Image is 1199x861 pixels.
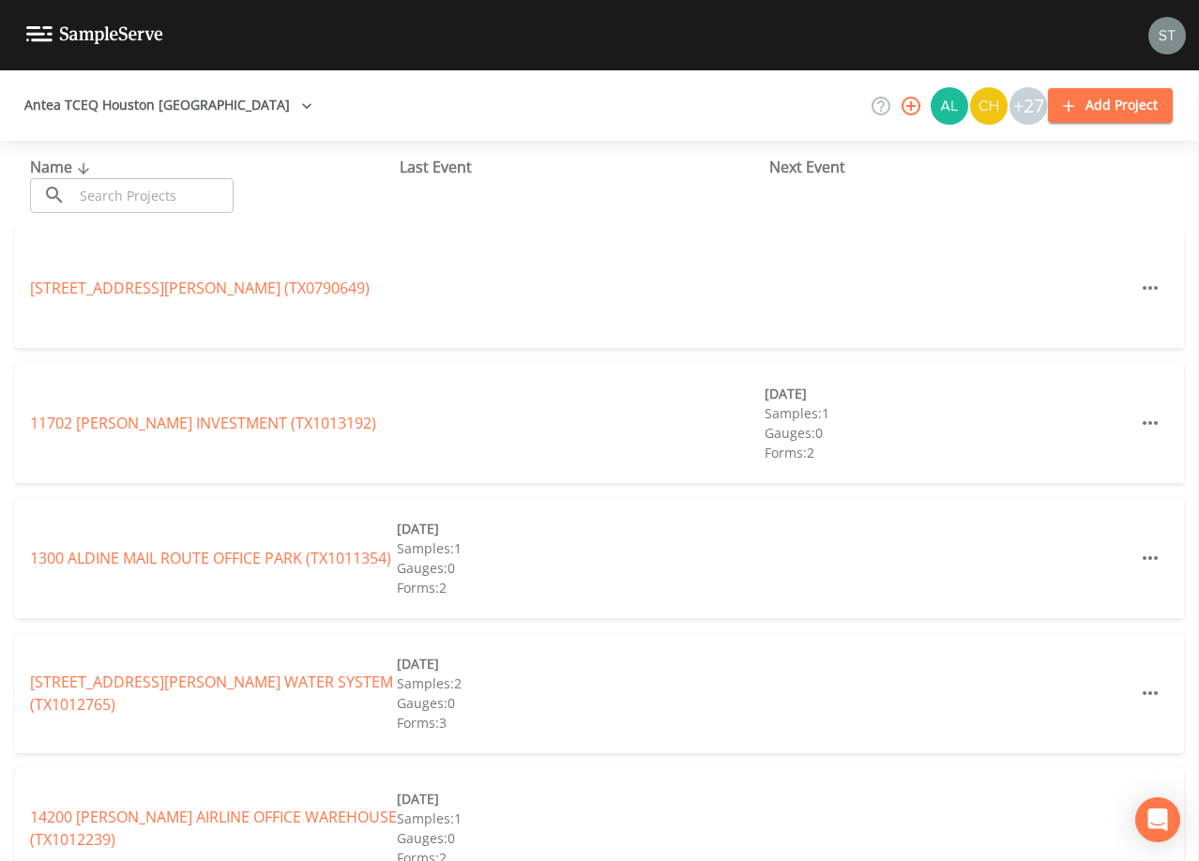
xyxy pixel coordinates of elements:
[969,87,1009,125] div: Charles Medina
[765,403,1131,423] div: Samples: 1
[73,178,234,213] input: Search Projects
[397,673,764,693] div: Samples: 2
[397,578,764,597] div: Forms: 2
[930,87,969,125] div: Alaina Hahn
[1009,87,1047,125] div: +27
[30,413,376,433] a: 11702 [PERSON_NAME] INVESTMENT (TX1013192)
[1048,88,1173,123] button: Add Project
[397,538,764,558] div: Samples: 1
[769,156,1139,178] div: Next Event
[397,654,764,673] div: [DATE]
[30,548,391,568] a: 1300 ALDINE MAIL ROUTE OFFICE PARK (TX1011354)
[397,789,764,808] div: [DATE]
[397,693,764,713] div: Gauges: 0
[30,278,370,298] a: [STREET_ADDRESS][PERSON_NAME] (TX0790649)
[397,519,764,538] div: [DATE]
[1135,797,1180,842] div: Open Intercom Messenger
[30,672,393,715] a: [STREET_ADDRESS][PERSON_NAME] WATER SYSTEM (TX1012765)
[397,558,764,578] div: Gauges: 0
[397,828,764,848] div: Gauges: 0
[765,443,1131,462] div: Forms: 2
[397,808,764,828] div: Samples: 1
[1148,17,1186,54] img: cb9926319991c592eb2b4c75d39c237f
[26,26,163,44] img: logo
[17,88,320,123] button: Antea TCEQ Houston [GEOGRAPHIC_DATA]
[970,87,1008,125] img: c74b8b8b1c7a9d34f67c5e0ca157ed15
[765,384,1131,403] div: [DATE]
[400,156,769,178] div: Last Event
[30,807,397,850] a: 14200 [PERSON_NAME] AIRLINE OFFICE WAREHOUSE (TX1012239)
[397,713,764,733] div: Forms: 3
[765,423,1131,443] div: Gauges: 0
[30,157,95,177] span: Name
[931,87,968,125] img: 30a13df2a12044f58df5f6b7fda61338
